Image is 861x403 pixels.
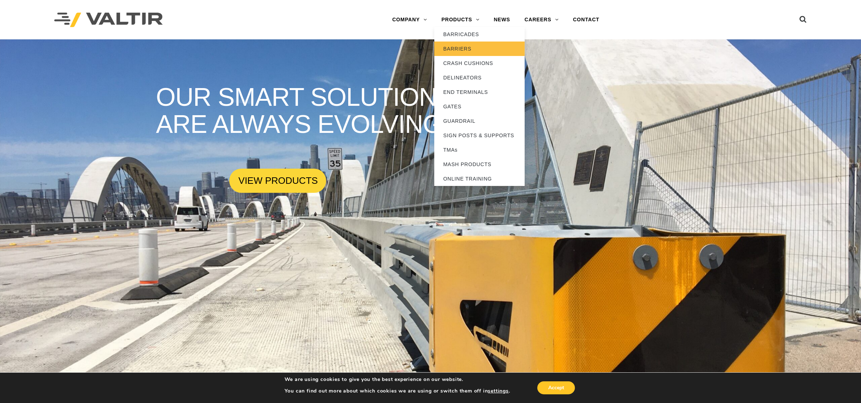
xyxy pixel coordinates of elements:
a: DELINEATORS [434,70,525,85]
a: TMAs [434,143,525,157]
button: Accept [537,381,575,394]
a: CAREERS [517,13,566,27]
a: SIGN POSTS & SUPPORTS [434,128,525,143]
a: END TERMINALS [434,85,525,99]
a: CRASH CUSHIONS [434,56,525,70]
img: Valtir [54,13,163,27]
a: NEWS [487,13,517,27]
rs-layer: OUR SMART SOLUTIONS ARE ALWAYS EVOLVING. [156,84,483,139]
a: CONTACT [566,13,607,27]
a: VIEW PRODUCTS [229,169,326,193]
a: GUARDRAIL [434,114,525,128]
a: COMPANY [385,13,434,27]
p: You can find out more about which cookies we are using or switch them off in . [285,388,510,394]
a: BARRIERS [434,42,525,56]
a: GATES [434,99,525,114]
a: BARRICADES [434,27,525,42]
button: settings [488,388,509,394]
p: We are using cookies to give you the best experience on our website. [285,376,510,383]
a: PRODUCTS [434,13,487,27]
a: MASH PRODUCTS [434,157,525,172]
a: ONLINE TRAINING [434,172,525,186]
